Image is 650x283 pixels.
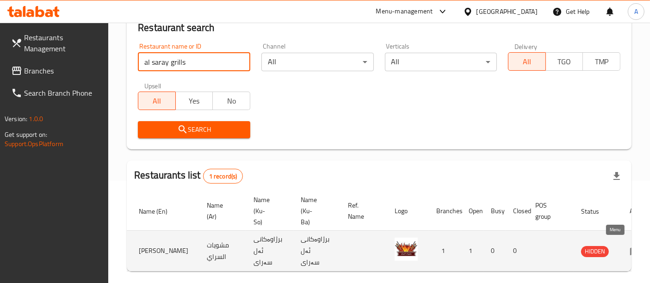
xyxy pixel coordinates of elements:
[581,246,609,257] span: HIDDEN
[5,129,47,141] span: Get support on:
[483,191,506,231] th: Busy
[512,55,542,68] span: All
[212,92,250,110] button: No
[429,231,461,271] td: 1
[24,87,101,98] span: Search Branch Phone
[5,113,27,125] span: Version:
[261,53,374,71] div: All
[138,121,250,138] button: Search
[387,191,429,231] th: Logo
[376,6,433,17] div: Menu-management
[199,231,246,271] td: مشويات السراي
[24,65,101,76] span: Branches
[293,231,340,271] td: برژاوەکانی ئەل سەرای
[477,6,538,17] div: [GEOGRAPHIC_DATA]
[514,43,538,49] label: Delivery
[145,124,243,135] span: Search
[506,231,528,271] td: 0
[4,82,109,104] a: Search Branch Phone
[5,138,63,150] a: Support.OpsPlatform
[254,194,282,228] span: Name (Ku-So)
[581,206,611,217] span: Status
[139,206,180,217] span: Name (En)
[4,26,109,60] a: Restaurants Management
[535,200,563,222] span: POS group
[461,191,483,231] th: Open
[204,172,243,181] span: 1 record(s)
[180,94,210,108] span: Yes
[582,52,620,71] button: TMP
[348,200,376,222] span: Ref. Name
[385,53,497,71] div: All
[29,113,43,125] span: 1.0.0
[4,60,109,82] a: Branches
[634,6,638,17] span: A
[395,238,418,261] img: Al Saray Grills
[138,53,250,71] input: Search for restaurant name or ID..
[207,200,235,222] span: Name (Ar)
[483,231,506,271] td: 0
[138,21,620,35] h2: Restaurant search
[508,52,546,71] button: All
[175,92,213,110] button: Yes
[217,94,247,108] span: No
[606,165,628,187] div: Export file
[587,55,617,68] span: TMP
[24,32,101,54] span: Restaurants Management
[142,94,172,108] span: All
[246,231,293,271] td: برژاوەکانی ئەل سەرای
[144,82,161,89] label: Upsell
[550,55,580,68] span: TGO
[301,194,329,228] span: Name (Ku-Ba)
[461,231,483,271] td: 1
[134,168,243,184] h2: Restaurants list
[138,92,176,110] button: All
[506,191,528,231] th: Closed
[545,52,583,71] button: TGO
[429,191,461,231] th: Branches
[131,231,199,271] td: [PERSON_NAME]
